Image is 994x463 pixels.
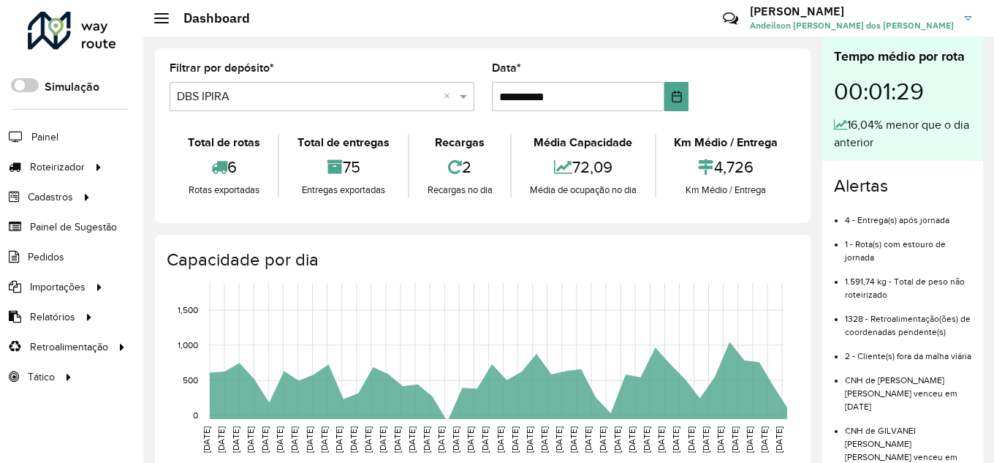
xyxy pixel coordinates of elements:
text: [DATE] [378,426,387,453]
div: Total de entregas [283,134,403,151]
div: 75 [283,151,403,183]
text: [DATE] [701,426,710,453]
span: Tático [28,369,55,385]
text: 1,500 [178,305,198,315]
h4: Capacidade por dia [167,249,796,271]
text: [DATE] [671,426,680,453]
text: [DATE] [246,426,255,453]
li: 1328 - Retroalimentação(ões) de coordenadas pendente(s) [845,301,971,339]
button: Choose Date [664,82,688,111]
text: [DATE] [627,426,637,453]
text: [DATE] [656,426,666,453]
text: [DATE] [466,426,475,453]
text: [DATE] [612,426,622,453]
span: Painel [31,129,58,145]
div: 16,04% menor que o dia anterior [834,116,971,151]
span: Roteirizador [30,159,85,175]
span: Retroalimentação [30,339,108,355]
li: 4 - Entrega(s) após jornada [845,203,971,227]
span: Clear all [444,88,456,105]
text: [DATE] [716,426,725,453]
div: 4,726 [660,151,792,183]
text: [DATE] [525,426,534,453]
text: [DATE] [480,426,490,453]
h2: Dashboard [169,10,250,26]
div: Total de rotas [173,134,274,151]
text: [DATE] [216,426,226,453]
label: Simulação [45,78,99,96]
text: [DATE] [774,426,784,453]
text: [DATE] [496,426,505,453]
text: [DATE] [451,426,460,453]
h3: [PERSON_NAME] [750,4,954,18]
div: 00:01:29 [834,67,971,116]
div: Recargas [413,134,507,151]
text: [DATE] [422,426,431,453]
div: Km Médio / Entrega [660,183,792,197]
div: 6 [173,151,274,183]
text: [DATE] [686,426,696,453]
text: [DATE] [569,426,578,453]
text: [DATE] [436,426,446,453]
div: Entregas exportadas [283,183,403,197]
text: [DATE] [745,426,754,453]
text: [DATE] [231,426,240,453]
text: [DATE] [275,426,284,453]
span: Cadastros [28,189,73,205]
li: 1.591,74 kg - Total de peso não roteirizado [845,264,971,301]
text: [DATE] [260,426,270,453]
span: Relatórios [30,309,75,325]
text: [DATE] [407,426,417,453]
div: Recargas no dia [413,183,507,197]
text: [DATE] [363,426,373,453]
text: [DATE] [202,426,211,453]
div: 2 [413,151,507,183]
span: Importações [30,279,86,295]
text: 1,000 [178,340,198,350]
text: [DATE] [392,426,402,453]
text: [DATE] [554,426,564,453]
text: 0 [193,410,198,420]
text: [DATE] [334,426,344,453]
text: [DATE] [349,426,358,453]
div: Rotas exportadas [173,183,274,197]
text: [DATE] [510,426,520,453]
span: Painel de Sugestão [30,219,117,235]
text: [DATE] [539,426,549,453]
li: 1 - Rota(s) com estouro de jornada [845,227,971,264]
text: [DATE] [289,426,299,453]
text: [DATE] [305,426,314,453]
text: [DATE] [319,426,329,453]
div: Média de ocupação no dia [515,183,650,197]
div: Média Capacidade [515,134,650,151]
div: 72,09 [515,151,650,183]
text: 500 [183,375,198,385]
label: Filtrar por depósito [170,59,274,77]
div: Km Médio / Entrega [660,134,792,151]
span: Andeilson [PERSON_NAME] dos [PERSON_NAME] [750,19,954,32]
text: [DATE] [583,426,593,453]
text: [DATE] [730,426,740,453]
li: 2 - Cliente(s) fora da malha viária [845,339,971,363]
text: [DATE] [759,426,769,453]
a: Contato Rápido [715,3,746,34]
label: Data [492,59,521,77]
li: CNH de [PERSON_NAME] [PERSON_NAME] venceu em [DATE] [845,363,971,413]
span: Pedidos [28,249,64,265]
div: Tempo médio por rota [834,47,971,67]
text: [DATE] [642,426,651,453]
h4: Alertas [834,176,971,197]
text: [DATE] [598,426,607,453]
